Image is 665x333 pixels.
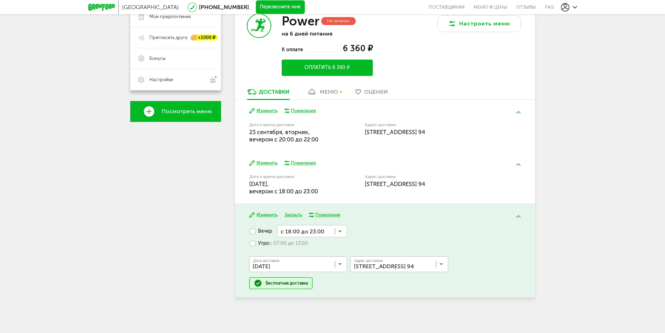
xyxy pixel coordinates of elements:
[249,225,272,237] label: Вечер
[249,123,329,127] label: Дата и время доставки
[282,30,372,37] p: на 6 дней питания
[364,88,388,95] span: Оценки
[291,160,316,166] div: Пожелания
[130,27,221,48] a: Пригласить друга +1000 ₽
[321,17,356,25] div: Не оплачен
[191,35,217,41] div: +1000 ₽
[130,101,221,122] a: Посмотреть меню
[249,108,278,114] button: Изменить
[149,34,187,41] span: Пригласить друга
[282,47,304,53] span: К оплате
[437,15,521,32] button: Настроить меню
[130,48,221,69] a: Бонусы
[266,280,308,286] div: Бесплатная доставка
[516,163,520,166] img: arrow-up-green.5eb5f82.svg
[199,4,249,10] a: [PHONE_NUMBER]
[249,237,308,249] label: Утро
[282,60,372,76] button: Оплатить 6 360 ₽
[303,88,341,99] a: меню
[365,180,425,187] span: [STREET_ADDRESS] 94
[256,0,305,14] button: Перезвоните мне
[320,88,338,95] div: меню
[162,108,212,115] span: Посмотреть меню
[516,111,520,114] img: arrow-up-green.5eb5f82.svg
[130,69,221,90] a: Настройки
[130,6,221,27] a: Мои предпочтения
[149,14,191,20] span: Мои предпочтения
[285,212,302,218] button: Закрыть
[249,129,318,143] span: 23 сентября, вторник, вечером c 20:00 до 22:00
[282,14,319,29] h3: Power
[365,123,495,127] label: Адрес доставки
[122,4,179,10] span: [GEOGRAPHIC_DATA]
[343,43,373,53] span: 6 360 ₽
[516,215,520,218] img: arrow-up-green.5eb5f82.svg
[249,175,329,179] label: Дата и время доставки
[291,108,316,114] div: Пожелания
[285,108,316,114] button: Пожелания
[354,259,383,263] span: Адрес доставки
[249,212,278,218] button: Изменить
[253,259,280,263] span: Дата доставки
[365,175,495,179] label: Адрес доставки
[269,240,308,247] span: с 07:00 до 13:00
[249,180,318,195] span: [DATE], вечером c 18:00 до 23:00
[249,160,278,166] button: Изменить
[254,279,262,287] img: done.51a953a.svg
[244,88,293,99] a: Доставки
[149,55,166,62] span: Бонусы
[365,129,425,135] span: [STREET_ADDRESS] 94
[352,88,391,99] a: Оценки
[285,160,316,166] button: Пожелания
[315,212,340,218] div: Пожелания
[309,212,341,218] button: Пожелания
[259,88,289,95] div: Доставки
[149,77,173,83] span: Настройки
